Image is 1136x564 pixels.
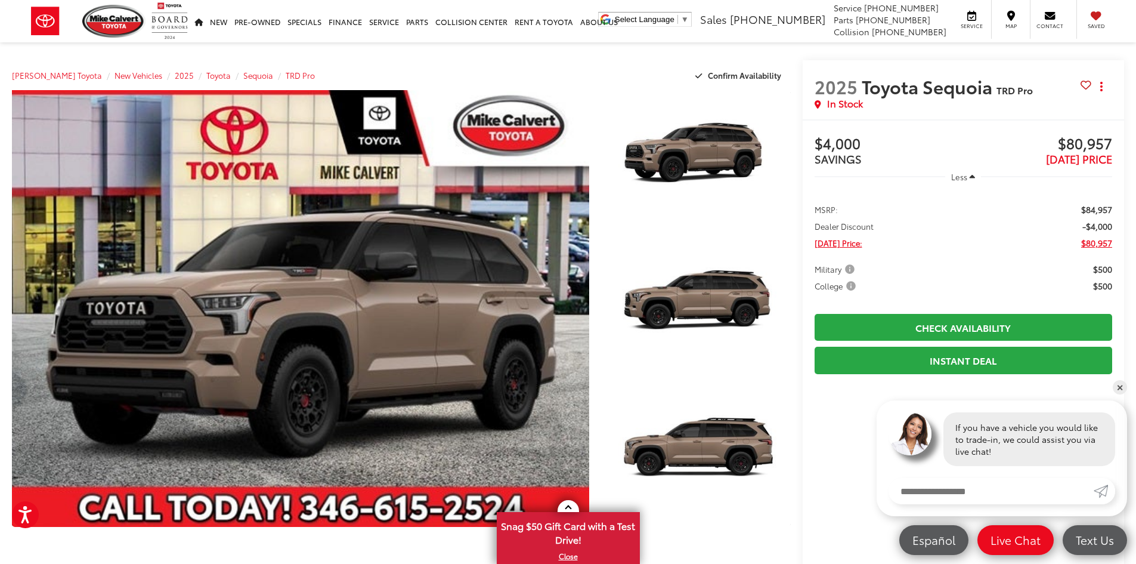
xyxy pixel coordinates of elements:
[114,70,162,81] a: New Vehicles
[82,5,146,38] img: Mike Calvert Toyota
[1091,76,1112,97] button: Actions
[708,70,781,81] span: Confirm Availability
[958,22,985,30] span: Service
[864,2,939,14] span: [PHONE_NUMBER]
[815,237,862,249] span: [DATE] Price:
[12,90,589,527] a: Expand Photo 0
[906,532,961,547] span: Español
[1094,478,1115,504] a: Submit
[600,384,792,529] img: 2025 Toyota Sequoia TRD Pro
[12,70,102,81] a: [PERSON_NAME] Toyota
[815,204,838,215] span: MSRP:
[998,22,1024,30] span: Map
[985,532,1047,547] span: Live Chat
[951,171,967,182] span: Less
[815,73,858,99] span: 2025
[1081,204,1112,215] span: $84,957
[175,70,194,81] a: 2025
[815,151,862,167] span: SAVINGS
[899,525,968,555] a: Español
[1081,237,1112,249] span: $80,957
[1036,22,1063,30] span: Contact
[977,525,1054,555] a: Live Chat
[827,97,863,110] span: In Stock
[206,70,231,81] a: Toyota
[243,70,273,81] a: Sequoia
[815,280,860,292] button: College
[815,263,857,275] span: Military
[498,513,639,550] span: Snag $50 Gift Card with a Test Drive!
[889,412,931,455] img: Agent profile photo
[1093,280,1112,292] span: $500
[602,386,791,528] a: Expand Photo 3
[856,14,930,26] span: [PHONE_NUMBER]
[815,280,858,292] span: College
[600,236,792,381] img: 2025 Toyota Sequoia TRD Pro
[963,135,1112,153] span: $80,957
[1083,22,1109,30] span: Saved
[1082,220,1112,232] span: -$4,000
[996,83,1033,97] span: TRD Pro
[834,14,853,26] span: Parts
[286,70,315,81] a: TRD Pro
[602,238,791,380] a: Expand Photo 2
[602,90,791,232] a: Expand Photo 1
[834,2,862,14] span: Service
[700,11,727,27] span: Sales
[815,314,1112,341] a: Check Availability
[730,11,825,27] span: [PHONE_NUMBER]
[1100,82,1103,91] span: dropdown dots
[815,347,1112,374] a: Instant Deal
[600,88,792,233] img: 2025 Toyota Sequoia TRD Pro
[6,88,595,529] img: 2025 Toyota Sequoia TRD Pro
[1046,151,1112,167] span: [DATE] PRICE
[689,65,791,86] button: Confirm Availability
[615,15,674,24] span: Select Language
[945,166,981,187] button: Less
[615,15,689,24] a: Select Language​
[834,26,869,38] span: Collision
[1093,263,1112,275] span: $500
[943,412,1115,466] div: If you have a vehicle you would like to trade-in, we could assist you via live chat!
[862,73,996,99] span: Toyota Sequoia
[1070,532,1120,547] span: Text Us
[815,135,964,153] span: $4,000
[872,26,946,38] span: [PHONE_NUMBER]
[681,15,689,24] span: ▼
[889,478,1094,504] input: Enter your message
[1063,525,1127,555] a: Text Us
[815,220,874,232] span: Dealer Discount
[815,263,859,275] button: Military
